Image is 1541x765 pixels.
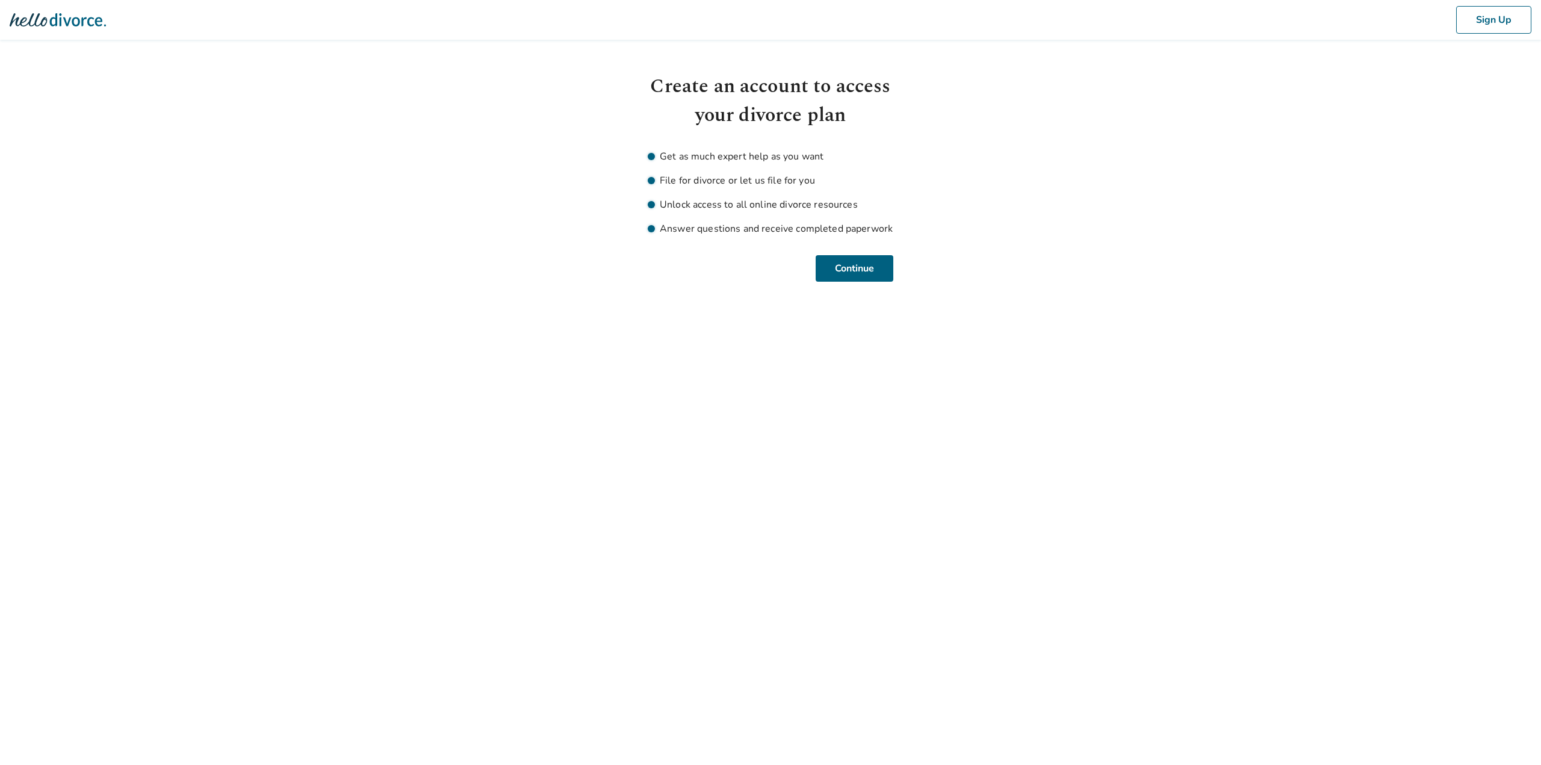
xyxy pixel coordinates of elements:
[648,221,893,236] li: Answer questions and receive completed paperwork
[1456,6,1531,34] button: Sign Up
[10,8,106,32] img: Hello Divorce Logo
[648,197,893,212] li: Unlock access to all online divorce resources
[648,173,893,188] li: File for divorce or let us file for you
[816,255,893,282] button: Continue
[648,72,893,130] h1: Create an account to access your divorce plan
[648,149,893,164] li: Get as much expert help as you want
